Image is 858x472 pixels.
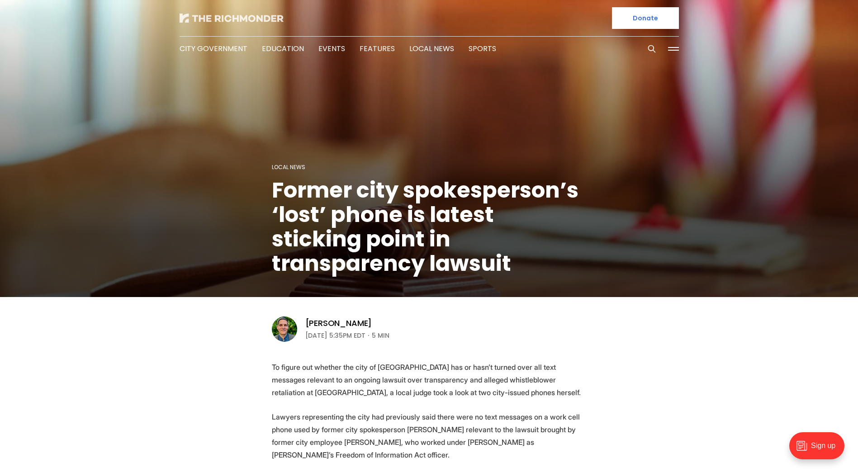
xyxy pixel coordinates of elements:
[272,178,587,276] h1: Former city spokesperson’s ‘lost’ phone is latest sticking point in transparency lawsuit
[645,42,659,56] button: Search this site
[409,43,454,54] a: Local News
[180,14,284,23] img: The Richmonder
[372,330,389,341] span: 5 min
[272,316,297,342] img: Graham Moomaw
[272,361,587,399] p: To figure out whether the city of [GEOGRAPHIC_DATA] has or hasn’t turned over all text messages r...
[272,163,305,171] a: Local News
[469,43,496,54] a: Sports
[305,330,365,341] time: [DATE] 5:35PM EDT
[612,7,679,29] a: Donate
[360,43,395,54] a: Features
[305,318,372,329] a: [PERSON_NAME]
[272,411,587,461] p: Lawyers representing the city had previously said there were no text messages on a work cell phon...
[262,43,304,54] a: Education
[180,43,247,54] a: City Government
[782,428,858,472] iframe: portal-trigger
[318,43,345,54] a: Events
